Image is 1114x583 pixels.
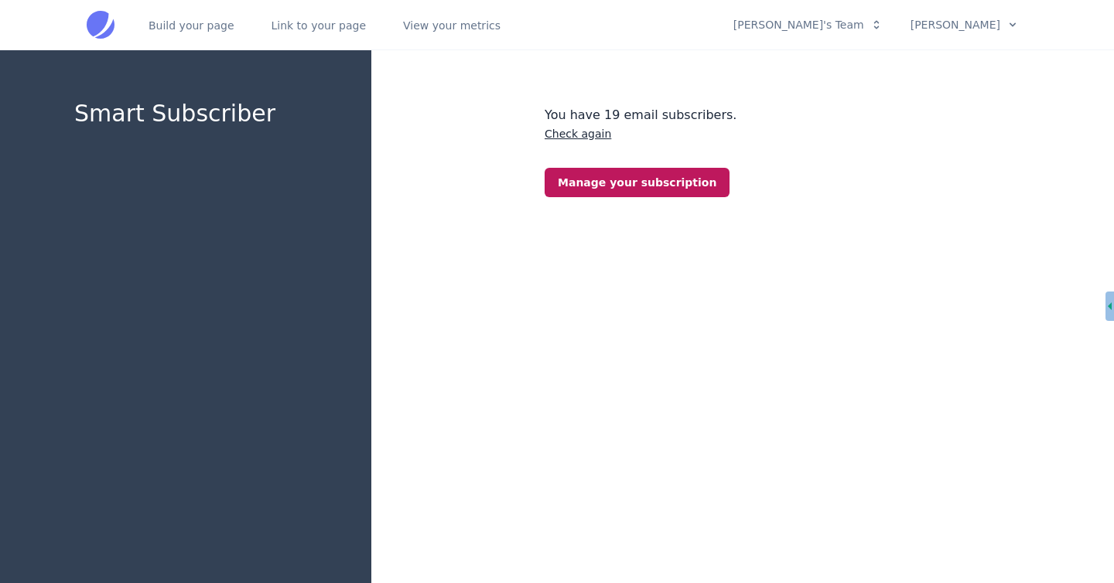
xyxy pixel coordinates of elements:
a: Manage your subscription [545,168,730,197]
a: Check again [545,128,611,140]
p: You have 19 email subscribers. [545,106,941,143]
button: [PERSON_NAME] [900,12,1027,38]
button: [PERSON_NAME]'s Team [723,12,891,38]
div: Smart Subscriber [74,100,275,128]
